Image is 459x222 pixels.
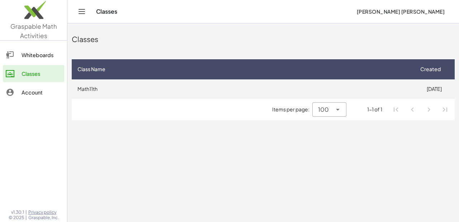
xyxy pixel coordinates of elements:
div: Classes [72,34,455,44]
span: | [25,209,27,215]
button: Toggle navigation [76,6,87,17]
div: 1-1 of 1 [367,106,382,113]
a: Privacy policy [28,209,59,215]
span: © 2025 [9,215,24,221]
span: [PERSON_NAME] [PERSON_NAME] [356,8,445,15]
div: Whiteboards [22,51,61,59]
a: Account [3,84,64,101]
span: Created [420,65,441,73]
td: Math11th [72,79,413,98]
span: Items per page: [272,106,312,113]
span: | [25,215,27,221]
span: Graspable, Inc. [28,215,59,221]
span: 100 [318,105,329,114]
nav: Pagination Navigation [388,101,453,118]
td: [DATE] [413,79,455,98]
span: Graspable Math Activities [10,22,57,40]
span: v1.30.1 [11,209,24,215]
span: Class Name [77,65,105,73]
div: Classes [22,69,61,78]
div: Account [22,88,61,97]
a: Whiteboards [3,46,64,64]
button: [PERSON_NAME] [PERSON_NAME] [351,5,450,18]
a: Classes [3,65,64,82]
